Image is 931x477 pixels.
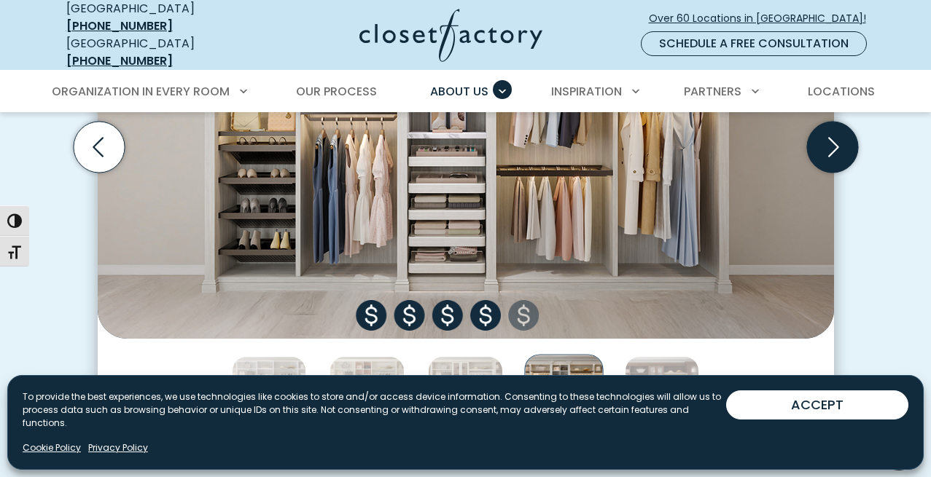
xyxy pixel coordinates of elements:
[68,116,131,178] button: Previous slide
[641,31,867,56] a: Schedule a Free Consultation
[625,356,700,431] img: Budget options at Closet Factory Tier 5
[23,441,81,454] a: Cookie Policy
[66,17,173,34] a: [PHONE_NUMBER]
[551,83,622,100] span: Inspiration
[524,355,603,433] img: Budget options at Closet Factory Tier 4
[726,390,908,419] button: ACCEPT
[66,52,173,69] a: [PHONE_NUMBER]
[296,83,377,100] span: Our Process
[330,356,405,431] img: Budget options at Closet Factory Tier 2
[428,356,503,431] img: Budget options at Closet Factory Tier 3
[649,11,878,26] span: Over 60 Locations in [GEOGRAPHIC_DATA]!
[88,441,148,454] a: Privacy Policy
[359,9,542,62] img: Closet Factory Logo
[23,390,726,430] p: To provide the best experiences, we use technologies like cookies to store and/or access device i...
[232,356,307,431] img: Budget options at Closet Factory Tier 1
[52,83,230,100] span: Organization in Every Room
[430,83,488,100] span: About Us
[684,83,741,100] span: Partners
[801,116,864,178] button: Next slide
[42,71,890,112] nav: Primary Menu
[66,35,245,70] div: [GEOGRAPHIC_DATA]
[808,83,875,100] span: Locations
[648,6,879,31] a: Over 60 Locations in [GEOGRAPHIC_DATA]!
